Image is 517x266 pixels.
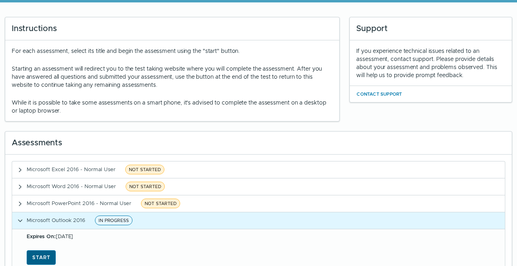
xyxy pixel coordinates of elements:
span: Microsoft PowerPoint 2016 - Normal User [27,200,131,207]
span: NOT STARTED [126,182,165,191]
b: Expires On: [27,233,56,240]
span: NOT STARTED [125,165,164,174]
button: Start [27,250,56,265]
div: Instructions [5,17,339,40]
div: If you experience technical issues related to an assessment, contact support. Please provide deta... [356,47,505,79]
button: Microsoft Excel 2016 - Normal UserNOT STARTED [12,161,505,178]
p: Starting an assessment will redirect you to the test taking website where you will complete the a... [12,65,333,89]
span: IN PROGRESS [95,216,132,225]
div: Support [350,17,512,40]
div: Assessments [5,132,512,155]
button: Microsoft Word 2016 - Normal UserNOT STARTED [12,178,505,195]
span: Microsoft Word 2016 - Normal User [27,183,116,190]
button: Microsoft PowerPoint 2016 - Normal UserNOT STARTED [12,195,505,212]
span: [DATE] [27,233,73,240]
span: NOT STARTED [141,199,180,208]
button: Contact Support [356,89,402,99]
p: While it is possible to take some assessments on a smart phone, it's advised to complete the asse... [12,98,333,115]
div: For each assessment, select its title and begin the assessment using the "start" button. [12,47,333,115]
span: Microsoft Outlook 2016 [27,217,85,224]
span: Microsoft Excel 2016 - Normal User [27,166,116,173]
button: Microsoft Outlook 2016IN PROGRESS [12,212,505,229]
span: Help [41,6,53,13]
